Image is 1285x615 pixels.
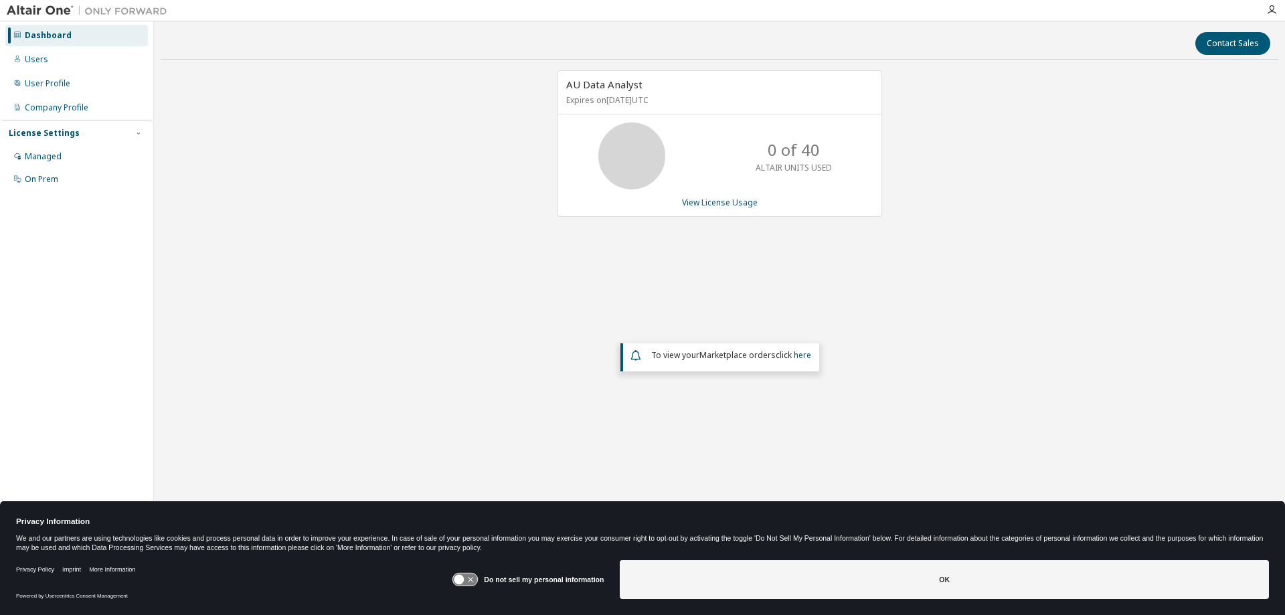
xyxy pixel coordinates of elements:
[566,94,870,106] p: Expires on [DATE] UTC
[1195,32,1270,55] button: Contact Sales
[25,30,72,41] div: Dashboard
[566,78,642,91] span: AU Data Analyst
[25,174,58,185] div: On Prem
[9,128,80,139] div: License Settings
[25,151,62,162] div: Managed
[25,102,88,113] div: Company Profile
[768,139,820,161] p: 0 of 40
[682,197,758,208] a: View License Usage
[25,78,70,89] div: User Profile
[794,349,811,361] a: here
[756,162,832,173] p: ALTAIR UNITS USED
[651,349,811,361] span: To view your click
[699,349,776,361] em: Marketplace orders
[25,54,48,65] div: Users
[7,4,174,17] img: Altair One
